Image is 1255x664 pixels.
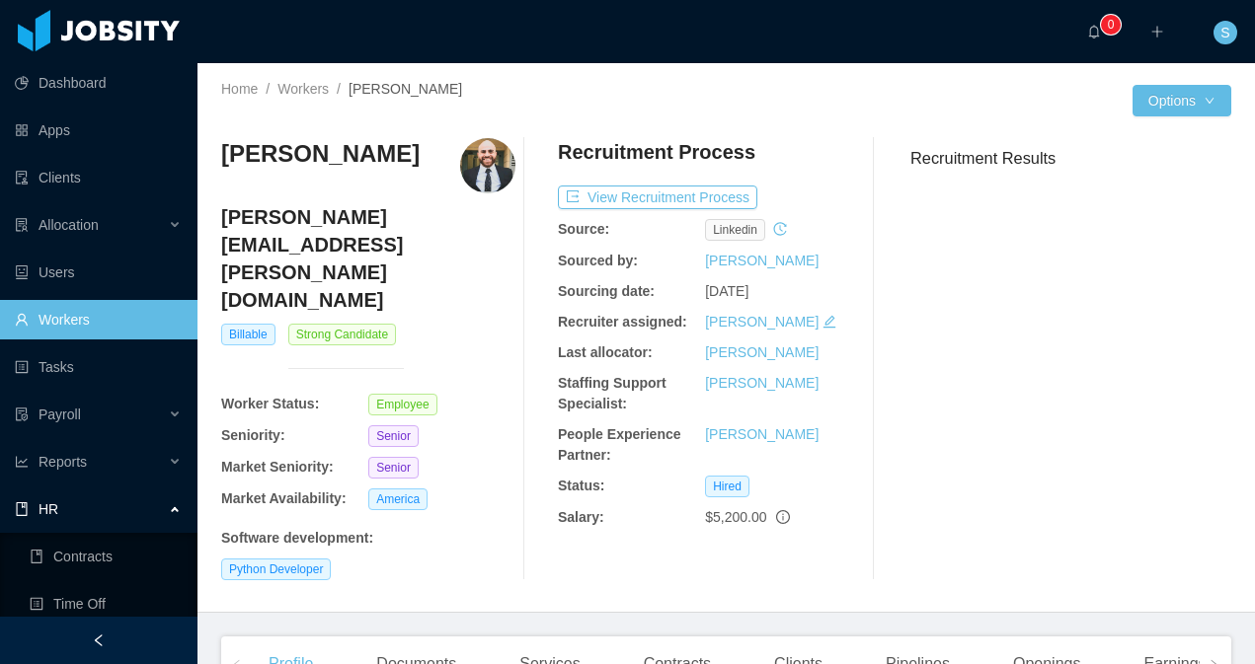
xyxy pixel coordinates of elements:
[705,426,819,442] a: [PERSON_NAME]
[30,537,182,576] a: icon: bookContracts
[705,509,766,525] span: $5,200.00
[705,253,819,268] a: [PERSON_NAME]
[558,478,604,493] b: Status:
[221,459,334,475] b: Market Seniority:
[221,138,420,170] h3: [PERSON_NAME]
[558,375,667,411] b: Staffing Support Specialist:
[221,324,275,345] span: Billable
[15,63,182,103] a: icon: pie-chartDashboard
[15,111,182,150] a: icon: appstoreApps
[39,501,58,517] span: HR
[39,454,87,470] span: Reports
[221,203,515,314] h4: [PERSON_NAME][EMAIL_ADDRESS][PERSON_NAME][DOMAIN_NAME]
[39,217,99,233] span: Allocation
[558,509,604,525] b: Salary:
[368,457,419,479] span: Senior
[558,426,681,463] b: People Experience Partner:
[368,488,428,510] span: America
[368,394,436,415] span: Employee
[1220,21,1229,44] span: S
[39,406,81,422] span: Payroll
[705,314,819,330] a: [PERSON_NAME]
[15,158,182,197] a: icon: auditClients
[221,427,285,443] b: Seniority:
[460,138,515,193] img: 5bede934-12da-451f-b124-83baa69d069f_67460134ed668-400w.png
[221,530,373,546] b: Software development :
[558,344,653,360] b: Last allocator:
[910,146,1231,171] h3: Recruitment Results
[221,396,319,411] b: Worker Status:
[349,81,462,97] span: [PERSON_NAME]
[558,138,755,166] h4: Recruitment Process
[558,314,687,330] b: Recruiter assigned:
[558,283,655,299] b: Sourcing date:
[15,347,182,387] a: icon: profileTasks
[15,455,29,469] i: icon: line-chart
[1087,25,1101,38] i: icon: bell
[705,283,748,299] span: [DATE]
[15,218,29,232] i: icon: solution
[1101,15,1121,35] sup: 0
[773,222,787,236] i: icon: history
[558,185,757,209] button: icon: exportView Recruitment Process
[705,219,765,241] span: linkedin
[558,221,609,237] b: Source:
[221,490,347,506] b: Market Availability:
[15,407,29,421] i: icon: file-protect
[776,510,790,524] span: info-circle
[558,189,757,205] a: icon: exportView Recruitment Process
[705,344,819,360] a: [PERSON_NAME]
[221,558,331,580] span: Python Developer
[288,324,396,345] span: Strong Candidate
[368,425,419,447] span: Senior
[30,584,182,624] a: icon: profileTime Off
[266,81,270,97] span: /
[1150,25,1164,38] i: icon: plus
[221,81,258,97] a: Home
[15,502,29,516] i: icon: book
[1133,85,1231,116] button: Optionsicon: down
[15,300,182,339] a: icon: userWorkers
[823,315,836,329] i: icon: edit
[277,81,329,97] a: Workers
[337,81,341,97] span: /
[15,253,182,292] a: icon: robotUsers
[558,253,638,268] b: Sourced by:
[705,375,819,391] a: [PERSON_NAME]
[705,476,749,497] span: Hired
